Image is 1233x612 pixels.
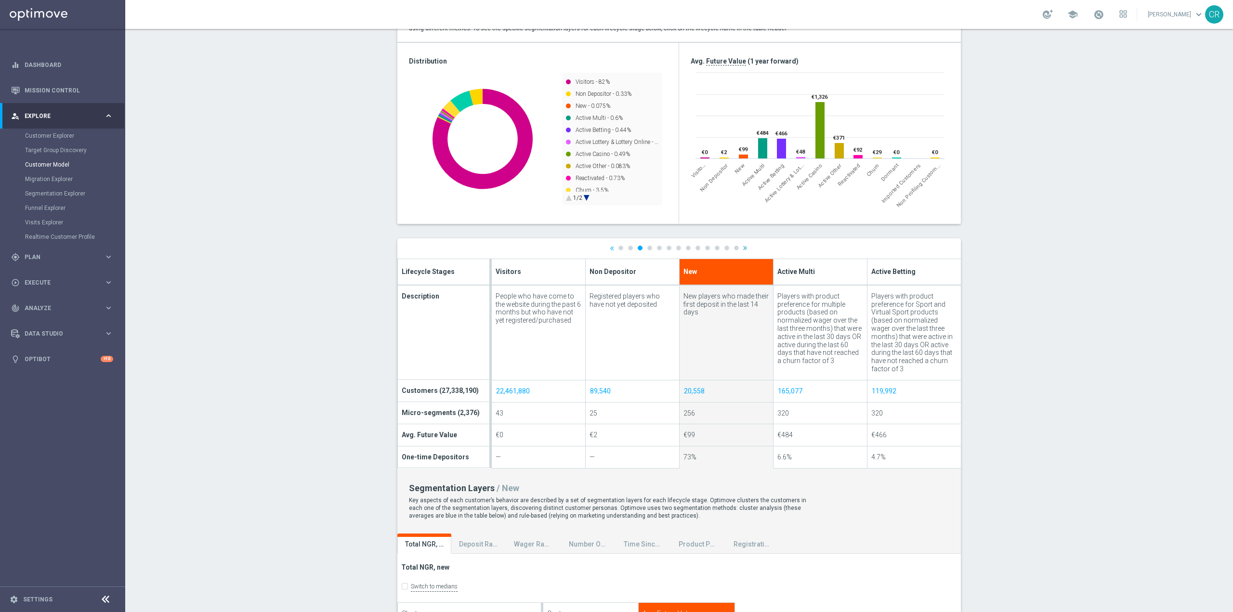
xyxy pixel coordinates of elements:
[724,246,729,250] a: 12
[496,292,581,325] div: People who have come to the website during the past 6 months but who have not yet registered/purc...
[624,540,662,548] div: Time Since First Deposit - New
[25,190,100,197] a: Segmentation Explorer
[25,113,104,119] span: Explore
[671,537,725,554] a: Product Prefrence, Last Two Weeks
[451,537,505,554] a: Deposit Ranking, New
[25,157,124,172] div: Customer Model
[683,431,769,439] div: €99
[25,346,101,372] a: Optibot
[853,147,862,153] text: €92
[667,246,671,250] a: 6
[618,246,623,250] a: 1
[11,61,114,69] div: equalizer Dashboard
[763,162,805,204] div: Active Lottery & Lottery Online
[706,57,746,65] span: Future Value
[777,409,863,417] div: 320
[398,446,491,468] td: One-time Depositors
[576,127,631,133] text: Active Betting - 0.44%
[25,132,100,140] a: Customer Explorer
[1194,9,1204,20] span: keyboard_arrow_down
[11,112,20,120] i: person_search
[11,355,20,364] i: lightbulb
[459,540,498,548] div: Deposit Ranking, New
[796,149,805,155] text: €48
[104,252,113,261] i: keyboard_arrow_right
[405,540,444,548] div: Total NGR, new
[1205,5,1223,24] div: CR
[576,103,610,109] text: New - 0.075%
[497,483,519,493] span: / New
[398,424,491,446] td: Avg. Future Value
[690,162,707,179] span: Visitors
[496,386,530,396] a: 22,461,880
[569,540,607,548] div: Number Of Activity Days New Layer
[398,380,491,402] td: Customers (27,338,190)
[25,233,100,241] a: Realtime Customer Profile
[699,162,730,193] span: Non Depositor
[11,329,104,338] div: Data Studio
[25,78,113,103] a: Mission Control
[11,253,114,261] button: gps_fixed Plan keyboard_arrow_right
[104,329,113,338] i: keyboard_arrow_right
[741,162,766,187] span: Active Multi
[590,453,675,461] div: —
[496,266,521,276] span: Visitors
[691,57,705,65] span: Avg.
[880,162,900,182] span: Dormant
[576,151,630,157] text: Active Casino - 0.49%
[721,149,727,156] text: €2
[397,537,451,554] a: Total NGR, new
[506,537,560,554] a: Wager Ranking, New
[871,386,897,396] a: 119,992
[11,253,20,261] i: gps_fixed
[25,186,124,201] div: Segmentation Explorer
[25,143,124,157] div: Target Group Discovery
[757,130,769,136] text: €484
[11,346,113,372] div: Optibot
[11,253,104,261] div: Plan
[833,135,845,141] text: €371
[409,57,667,65] h3: Distribution
[576,175,625,182] text: Reactivated - 0.73%
[11,278,20,287] i: play_circle_outline
[25,129,124,143] div: Customer Explorer
[25,175,100,183] a: Migration Explorer
[573,195,582,201] text: 1/2
[686,246,691,250] a: 8
[777,453,863,461] div: 6.6%
[514,540,552,548] div: Wager Ranking, New
[104,303,113,313] i: keyboard_arrow_right
[397,556,961,578] h3: Total NGR, new
[409,483,495,493] span: Segmentation Layers
[25,331,104,337] span: Data Studio
[683,266,697,276] span: New
[11,87,114,94] div: Mission Control
[398,402,491,424] td: Micro-segments (2,376)
[734,162,746,174] span: New
[657,246,662,250] a: 5
[11,61,20,69] i: equalizer
[576,187,608,194] text: Churn - 3.5%
[409,496,811,520] p: Key aspects of each customer’s behavior are described by a set of segmentation layers for each li...
[895,162,942,208] div: Non Profiling Customer
[11,304,114,312] button: track_changes Analyze keyboard_arrow_right
[775,130,787,137] text: €466
[398,285,491,380] td: Description
[25,230,124,244] div: Realtime Customer Profile
[647,246,652,250] a: 4
[679,540,717,548] div: Product Prefrence, Last Two Weeks
[11,304,104,313] div: Analyze
[576,115,623,121] text: Active Multi - 0.6%
[739,146,748,153] text: €99
[25,52,113,78] a: Dashboard
[11,279,114,286] button: play_circle_outline Execute keyboard_arrow_right
[777,292,863,365] div: Players with product preference for multiple products (based on normalized wager over the last th...
[496,409,581,417] div: 43
[11,112,114,120] button: person_search Explore keyboard_arrow_right
[873,149,882,156] text: €29
[683,409,769,417] div: 256
[610,245,615,251] a: «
